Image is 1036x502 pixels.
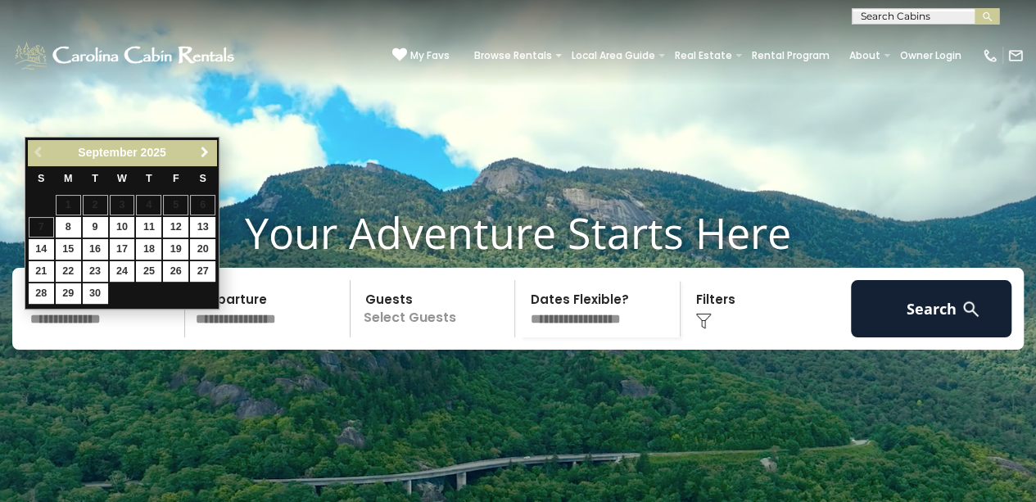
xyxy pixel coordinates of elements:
a: Next [194,142,215,163]
span: Monday [64,173,73,184]
a: 25 [136,261,161,282]
img: mail-regular-white.png [1007,47,1024,64]
a: 15 [56,239,81,260]
a: 29 [56,283,81,304]
a: 23 [83,261,108,282]
button: Search [851,280,1011,337]
img: filter--v1.png [695,313,712,329]
a: 21 [29,261,54,282]
a: 12 [163,217,188,237]
a: About [841,44,889,67]
a: Owner Login [892,44,970,67]
a: 22 [56,261,81,282]
span: Thursday [146,173,152,184]
a: 10 [110,217,135,237]
a: Browse Rentals [466,44,560,67]
a: 20 [190,239,215,260]
span: Sunday [38,173,44,184]
p: Select Guests [355,280,515,337]
span: 2025 [141,146,166,159]
img: White-1-1-2.png [12,39,239,72]
a: 17 [110,239,135,260]
a: 8 [56,217,81,237]
span: Saturday [200,173,206,184]
a: 28 [29,283,54,304]
img: search-regular-white.png [961,299,981,319]
a: Rental Program [744,44,838,67]
a: Local Area Guide [563,44,663,67]
a: My Favs [392,47,450,64]
a: 11 [136,217,161,237]
span: Tuesday [92,173,98,184]
a: 19 [163,239,188,260]
span: My Favs [410,48,450,63]
a: 9 [83,217,108,237]
span: Wednesday [117,173,127,184]
a: Real Estate [667,44,740,67]
a: 16 [83,239,108,260]
a: 30 [83,283,108,304]
span: September [78,146,137,159]
h1: Your Adventure Starts Here [12,207,1024,258]
span: Friday [173,173,179,184]
a: 26 [163,261,188,282]
a: 14 [29,239,54,260]
a: 18 [136,239,161,260]
a: 13 [190,217,215,237]
a: 24 [110,261,135,282]
span: Next [198,146,211,159]
a: 27 [190,261,215,282]
img: phone-regular-white.png [982,47,998,64]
